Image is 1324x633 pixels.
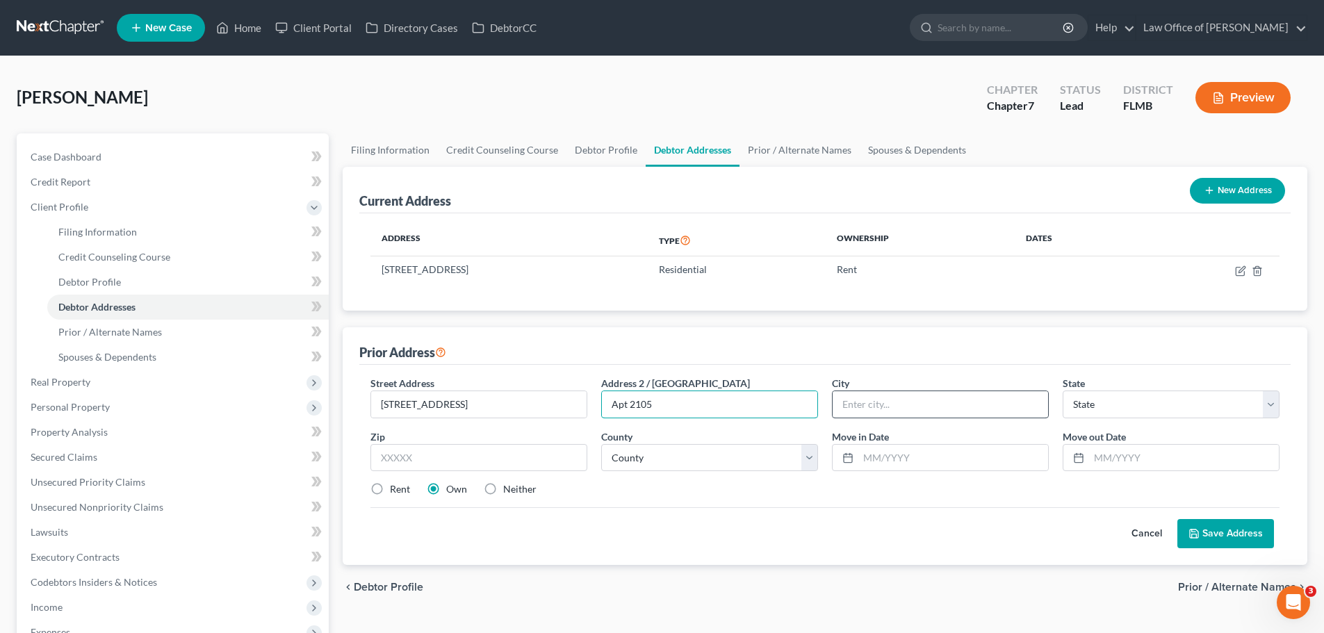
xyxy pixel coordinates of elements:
span: Case Dashboard [31,151,101,163]
span: Credit Report [31,176,90,188]
a: Prior / Alternate Names [739,133,860,167]
input: Search by name... [938,15,1065,40]
span: Unsecured Nonpriority Claims [31,501,163,513]
td: Residential [648,256,826,283]
span: Prior / Alternate Names [58,326,162,338]
span: Spouses & Dependents [58,351,156,363]
span: Executory Contracts [31,551,120,563]
div: District [1123,82,1173,98]
span: [PERSON_NAME] [17,87,148,107]
td: Rent [826,256,1015,283]
a: Debtor Addresses [646,133,739,167]
span: Property Analysis [31,426,108,438]
span: Prior / Alternate Names [1178,582,1296,593]
th: Address [370,224,648,256]
span: Personal Property [31,401,110,413]
label: Own [446,482,467,496]
button: chevron_left Debtor Profile [343,582,423,593]
div: Chapter [987,98,1038,114]
a: Help [1088,15,1135,40]
i: chevron_left [343,582,354,593]
td: [STREET_ADDRESS] [370,256,648,283]
span: Street Address [370,377,434,389]
a: Credit Counseling Course [47,245,329,270]
a: Unsecured Priority Claims [19,470,329,495]
a: Unsecured Nonpriority Claims [19,495,329,520]
span: Debtor Profile [58,276,121,288]
span: Move in Date [832,431,889,443]
div: Current Address [359,192,451,209]
input: Enter street address [371,391,587,418]
th: Ownership [826,224,1015,256]
input: XXXXX [370,444,587,472]
a: Filing Information [47,220,329,245]
label: Rent [390,482,410,496]
div: Lead [1060,98,1101,114]
th: Type [648,224,826,256]
a: DebtorCC [465,15,544,40]
a: Credit Counseling Course [438,133,566,167]
a: Prior / Alternate Names [47,320,329,345]
span: Codebtors Insiders & Notices [31,576,157,588]
span: Unsecured Priority Claims [31,476,145,488]
span: Filing Information [58,226,137,238]
span: Client Profile [31,201,88,213]
button: Save Address [1177,519,1274,548]
button: Preview [1195,82,1291,113]
a: Spouses & Dependents [860,133,974,167]
button: Prior / Alternate Names chevron_right [1178,582,1307,593]
span: 3 [1305,586,1316,597]
span: City [832,377,849,389]
span: Income [31,601,63,613]
a: Law Office of [PERSON_NAME] [1136,15,1307,40]
button: New Address [1190,178,1285,204]
a: Spouses & Dependents [47,345,329,370]
i: chevron_right [1296,582,1307,593]
div: FLMB [1123,98,1173,114]
div: Chapter [987,82,1038,98]
a: Credit Report [19,170,329,195]
span: New Case [145,23,192,33]
iframe: Intercom live chat [1277,586,1310,619]
span: State [1063,377,1085,389]
a: Directory Cases [359,15,465,40]
a: Debtor Addresses [47,295,329,320]
a: Debtor Profile [47,270,329,295]
span: County [601,431,632,443]
a: Property Analysis [19,420,329,445]
a: Secured Claims [19,445,329,470]
span: 7 [1028,99,1034,112]
input: Enter city... [833,391,1048,418]
a: Debtor Profile [566,133,646,167]
span: Move out Date [1063,431,1126,443]
input: MM/YYYY [1089,445,1279,471]
a: Lawsuits [19,520,329,545]
a: Executory Contracts [19,545,329,570]
span: Debtor Profile [354,582,423,593]
label: Address 2 / [GEOGRAPHIC_DATA] [601,376,750,391]
label: Neither [503,482,537,496]
div: Status [1060,82,1101,98]
span: Lawsuits [31,526,68,538]
a: Case Dashboard [19,145,329,170]
a: Home [209,15,268,40]
input: MM/YYYY [858,445,1048,471]
input: -- [602,391,817,418]
span: Zip [370,431,385,443]
th: Dates [1015,224,1138,256]
span: Secured Claims [31,451,97,463]
span: Debtor Addresses [58,301,136,313]
span: Real Property [31,376,90,388]
button: Cancel [1116,520,1177,548]
span: Credit Counseling Course [58,251,170,263]
a: Filing Information [343,133,438,167]
div: Prior Address [359,344,446,361]
a: Client Portal [268,15,359,40]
